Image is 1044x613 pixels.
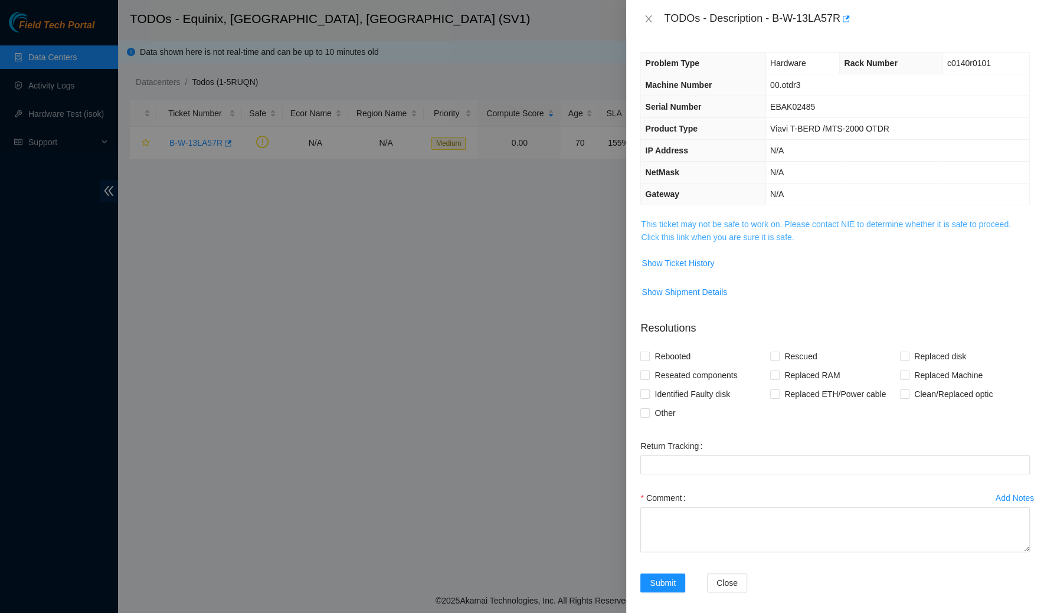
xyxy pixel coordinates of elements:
[645,168,679,177] span: NetMask
[780,347,822,366] span: Rescued
[640,455,1030,474] input: Return Tracking
[650,366,742,385] span: Reseated components
[947,58,991,68] span: c0140r0101
[640,311,1030,336] p: Resolutions
[770,124,889,133] span: Viavi T-BERD /MTS-2000 OTDR
[995,489,1035,507] button: Add Notes
[650,404,680,422] span: Other
[644,14,653,24] span: close
[645,102,701,112] span: Serial Number
[780,366,845,385] span: Replaced RAM
[645,124,697,133] span: Product Type
[641,254,715,273] button: Show Ticket History
[641,219,1010,242] a: This ticket may not be safe to work on. Please contact NIE to determine whether it is safe to pro...
[996,494,1034,502] div: Add Notes
[645,146,688,155] span: IP Address
[640,437,707,455] label: Return Tracking
[640,507,1030,552] textarea: Comment
[640,573,685,592] button: Submit
[645,189,679,199] span: Gateway
[770,168,784,177] span: N/A
[780,385,891,404] span: Replaced ETH/Power cable
[770,189,784,199] span: N/A
[650,347,695,366] span: Rebooted
[716,576,738,589] span: Close
[645,80,712,90] span: Machine Number
[645,58,699,68] span: Problem Type
[770,58,806,68] span: Hardware
[664,9,1030,28] div: TODOs - Description - B-W-13LA57R
[909,385,997,404] span: Clean/Replaced optic
[909,366,987,385] span: Replaced Machine
[770,146,784,155] span: N/A
[770,80,800,90] span: 00.otdr3
[909,347,971,366] span: Replaced disk
[707,573,747,592] button: Close
[650,385,735,404] span: Identified Faulty disk
[642,257,714,270] span: Show Ticket History
[844,58,897,68] span: Rack Number
[642,286,727,299] span: Show Shipment Details
[641,283,728,301] button: Show Shipment Details
[770,102,815,112] span: EBAK02485
[650,576,676,589] span: Submit
[640,489,690,507] label: Comment
[640,14,657,25] button: Close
